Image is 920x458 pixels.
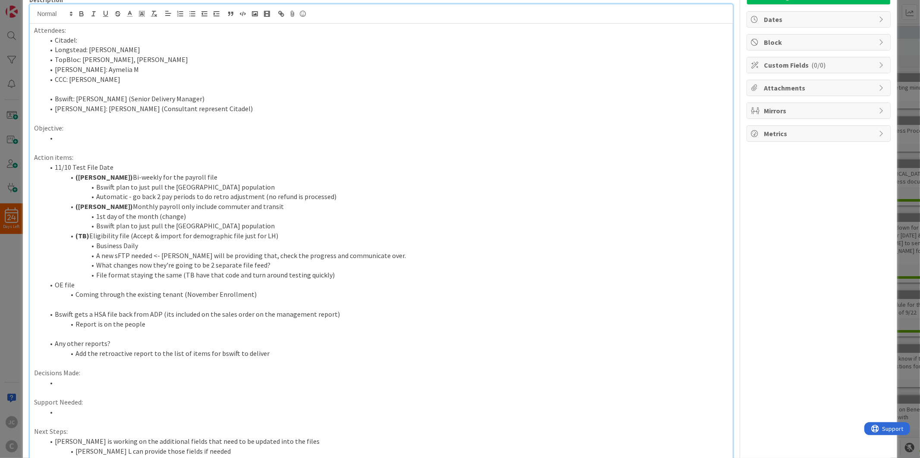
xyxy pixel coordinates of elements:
[18,1,39,12] span: Support
[44,260,728,270] li: What changes now they're going to be 2 separate file feed?
[44,182,728,192] li: Bswift plan to just pull the [GEOGRAPHIC_DATA] population
[44,162,728,172] li: 11/10 Test File Date
[44,94,728,104] li: Bswift: [PERSON_NAME] (Senior Delivery Manager)
[764,14,875,25] span: Dates
[44,221,728,231] li: Bswift plan to just pull the [GEOGRAPHIC_DATA] population
[764,83,875,93] span: Attachments
[44,231,728,241] li: Eligibility file (Accept & import for demographic file just for LH)
[44,65,728,75] li: [PERSON_NAME]: Aymelia M
[34,153,728,162] p: Action items:
[44,35,728,45] li: Citadel:
[44,280,728,290] li: OE file
[812,61,826,69] span: ( 0/0 )
[764,60,875,70] span: Custom Fields
[34,368,728,378] p: Decisions Made:
[44,241,728,251] li: Business Daily
[75,173,133,181] strong: ([PERSON_NAME])
[44,104,728,114] li: [PERSON_NAME]: [PERSON_NAME] (Consultant represent Citadel)
[44,436,728,446] li: [PERSON_NAME] is working on the additional fields that need to be updated into the files
[764,106,875,116] span: Mirrors
[764,128,875,139] span: Metrics
[34,123,728,133] p: Objective:
[44,75,728,84] li: CCC: [PERSON_NAME]
[44,290,728,299] li: Coming through the existing tenant (November Enrollment)
[44,192,728,202] li: Automatic - go back 2 pay periods to do retro adjustment (no refund is processed)
[44,251,728,261] li: A new sFTP needed <- [PERSON_NAME] will be providing that, check the progress and communicate over.
[75,231,89,240] strong: (TB)
[44,172,728,182] li: Bi-weekly for the payroll file
[34,397,728,407] p: Support Needed:
[44,319,728,329] li: Report is on the people
[44,309,728,319] li: Bswift gets a HSA file back from ADP (its included on the sales order on the management report)
[75,202,133,211] strong: ([PERSON_NAME])
[44,349,728,358] li: Add the retroactive report to the list of items for bswift to deliver
[44,202,728,212] li: Monthly payroll only include commuter and transit
[34,427,728,436] p: Next Steps:
[44,270,728,280] li: File format staying the same (TB have that code and turn around testing quickly)
[44,212,728,221] li: 1st day of the month (change)
[44,45,728,55] li: Longstead: [PERSON_NAME]
[44,446,728,456] li: [PERSON_NAME] L can provide those fields if needed
[764,37,875,47] span: Block
[34,25,728,35] p: Attendees:
[44,339,728,349] li: Any other reports?
[44,55,728,65] li: TopBloc: [PERSON_NAME], [PERSON_NAME]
